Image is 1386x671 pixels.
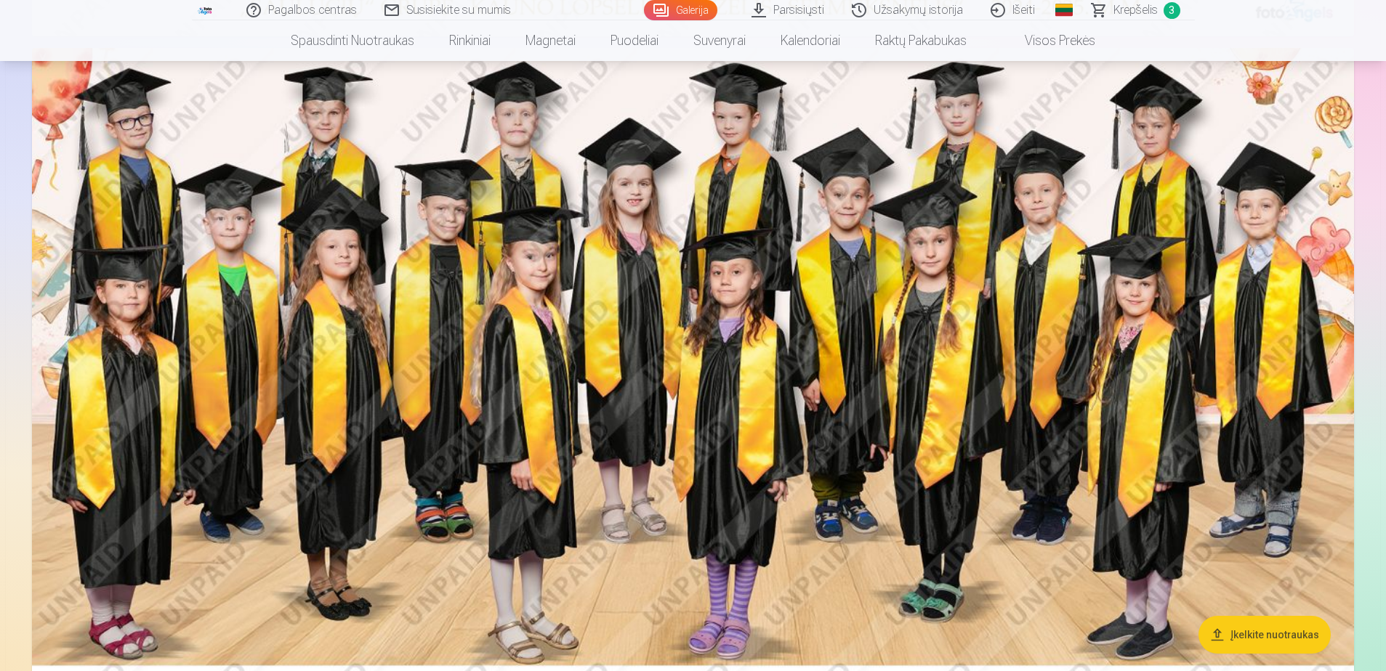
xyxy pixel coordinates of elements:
[1164,2,1180,19] span: 3
[1198,616,1331,654] button: Įkelkite nuotraukas
[676,20,763,61] a: Suvenyrai
[273,20,432,61] a: Spausdinti nuotraukas
[593,20,676,61] a: Puodeliai
[763,20,858,61] a: Kalendoriai
[198,6,214,15] img: /fa5
[858,20,984,61] a: Raktų pakabukas
[984,20,1113,61] a: Visos prekės
[432,20,508,61] a: Rinkiniai
[508,20,593,61] a: Magnetai
[1113,1,1158,19] span: Krepšelis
